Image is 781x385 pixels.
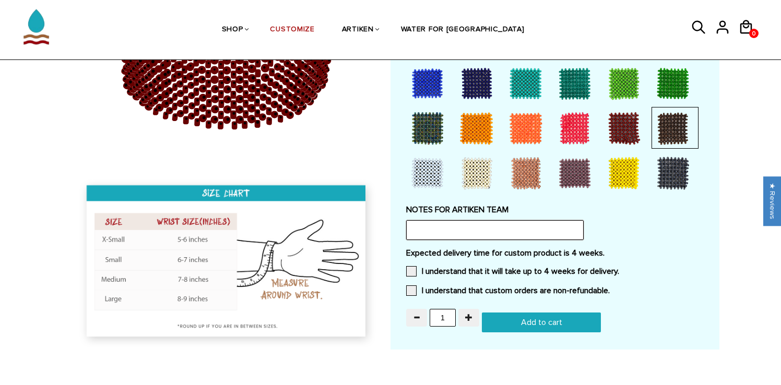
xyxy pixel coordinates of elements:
div: Dark Blue [455,62,502,104]
div: Click to open Judge.me floating reviews tab [763,176,781,226]
a: ARTIKEN [342,3,374,57]
label: Expected delivery time for custom product is 4 weeks. [406,248,704,258]
div: Orange [504,107,551,149]
div: Red [553,107,600,149]
img: size_chart_new.png [77,177,377,350]
div: Bush Blue [406,62,453,104]
div: Rose Gold [504,152,551,194]
div: Purple Rain [553,152,600,194]
span: 0 [749,27,759,40]
div: Steel [652,152,699,194]
div: Cream [455,152,502,194]
a: SHOP [222,3,243,57]
div: Turquoise [504,62,551,104]
a: 0 [749,29,759,38]
div: Light Orange [455,107,502,149]
div: Light Green [602,62,649,104]
label: I understand that custom orders are non-refundable. [406,285,610,296]
div: Teal [553,62,600,104]
div: Yellow [602,152,649,194]
a: CUSTOMIZE [270,3,314,57]
label: NOTES FOR ARTIKEN TEAM [406,204,704,215]
label: I understand that it will take up to 4 weeks for delivery. [406,266,619,276]
input: Add to cart [482,312,601,332]
div: Baby Blue [406,152,453,194]
div: Maroon [602,107,649,149]
div: Kenya Green [652,62,699,104]
div: Peacock [406,107,453,149]
div: Brown [652,107,699,149]
a: WATER FOR [GEOGRAPHIC_DATA] [401,3,525,57]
